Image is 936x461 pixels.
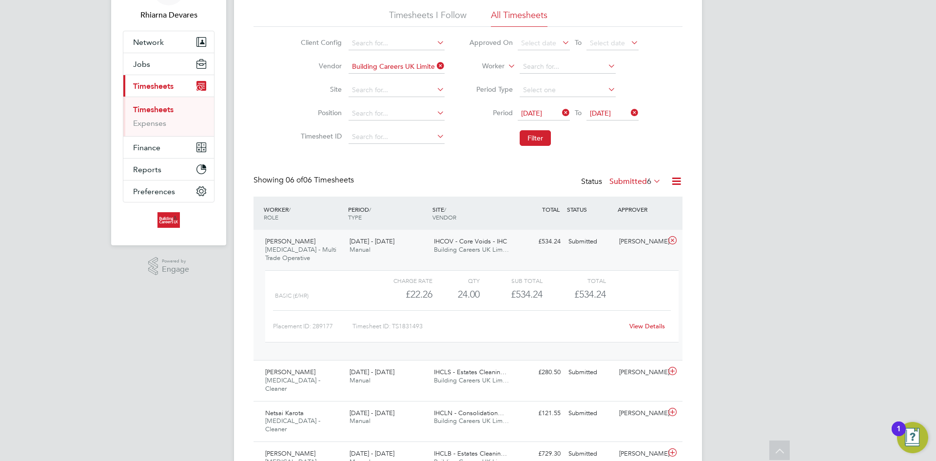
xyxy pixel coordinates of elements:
[265,417,320,433] span: [MEDICAL_DATA] - Cleaner
[265,237,315,245] span: [PERSON_NAME]
[897,422,928,453] button: Open Resource Center, 1 new notification
[123,137,214,158] button: Finance
[647,177,651,186] span: 6
[350,376,370,384] span: Manual
[133,38,164,47] span: Network
[264,213,278,221] span: ROLE
[133,187,175,196] span: Preferences
[469,38,513,47] label: Approved On
[349,37,445,50] input: Search for...
[615,405,666,421] div: [PERSON_NAME]
[133,105,174,114] a: Timesheets
[298,38,342,47] label: Client Config
[521,39,556,47] span: Select date
[123,97,214,136] div: Timesheets
[432,275,480,286] div: QTY
[350,449,394,458] span: [DATE] - [DATE]
[897,429,901,441] div: 1
[346,200,430,226] div: PERIOD
[590,39,625,47] span: Select date
[123,159,214,180] button: Reports
[543,275,605,286] div: Total
[434,409,504,417] span: IHCLN - Consolidation…
[521,109,542,118] span: [DATE]
[514,405,565,421] div: £121.55
[444,205,446,213] span: /
[514,364,565,381] div: £280.50
[123,53,214,75] button: Jobs
[133,143,160,152] span: Finance
[253,175,356,185] div: Showing
[520,130,551,146] button: Filter
[349,60,445,74] input: Search for...
[615,364,666,381] div: [PERSON_NAME]
[261,200,346,226] div: WORKER
[289,205,291,213] span: /
[572,106,585,119] span: To
[432,213,456,221] span: VENDOR
[590,109,611,118] span: [DATE]
[434,417,509,425] span: Building Careers UK Lim…
[162,257,189,265] span: Powered by
[349,107,445,120] input: Search for...
[350,409,394,417] span: [DATE] - [DATE]
[574,288,606,300] span: £534.24
[469,85,513,94] label: Period Type
[349,83,445,97] input: Search for...
[432,286,480,302] div: 24.00
[520,60,616,74] input: Search for...
[565,405,615,421] div: Submitted
[565,234,615,250] div: Submitted
[430,200,514,226] div: SITE
[148,257,190,276] a: Powered byEngage
[162,265,189,274] span: Engage
[352,319,623,334] div: Timesheet ID: TS1831493
[520,83,616,97] input: Select one
[542,205,560,213] span: TOTAL
[461,61,505,71] label: Worker
[480,275,543,286] div: Sub Total
[298,108,342,117] label: Position
[286,175,303,185] span: 06 of
[275,292,309,299] span: Basic (£/HR)
[629,322,665,330] a: View Details
[434,368,507,376] span: IHCLS - Estates Cleanin…
[123,212,214,228] a: Go to home page
[265,409,304,417] span: Netsai Karota
[123,9,214,21] span: Rhiarna Devares
[350,417,370,425] span: Manual
[298,132,342,140] label: Timesheet ID
[615,234,666,250] div: [PERSON_NAME]
[350,245,370,254] span: Manual
[434,376,509,384] span: Building Careers UK Lim…
[469,108,513,117] label: Period
[434,245,509,254] span: Building Careers UK Lim…
[265,368,315,376] span: [PERSON_NAME]
[370,275,432,286] div: Charge rate
[286,175,354,185] span: 06 Timesheets
[157,212,179,228] img: buildingcareersuk-logo-retina.png
[298,61,342,70] label: Vendor
[273,319,352,334] div: Placement ID: 289177
[348,213,362,221] span: TYPE
[581,175,663,189] div: Status
[565,200,615,218] div: STATUS
[265,245,336,262] span: [MEDICAL_DATA] - Multi Trade Operative
[265,449,315,458] span: [PERSON_NAME]
[389,9,467,27] li: Timesheets I Follow
[609,177,661,186] label: Submitted
[350,237,394,245] span: [DATE] - [DATE]
[572,36,585,49] span: To
[565,364,615,381] div: Submitted
[350,368,394,376] span: [DATE] - [DATE]
[514,234,565,250] div: £534.24
[434,449,507,458] span: IHCLB - Estates Cleanin…
[434,237,507,245] span: IHCOV - Core Voids - IHC
[491,9,547,27] li: All Timesheets
[133,60,150,69] span: Jobs
[369,205,371,213] span: /
[265,376,320,393] span: [MEDICAL_DATA] - Cleaner
[133,119,166,128] a: Expenses
[370,286,432,302] div: £22.26
[123,180,214,202] button: Preferences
